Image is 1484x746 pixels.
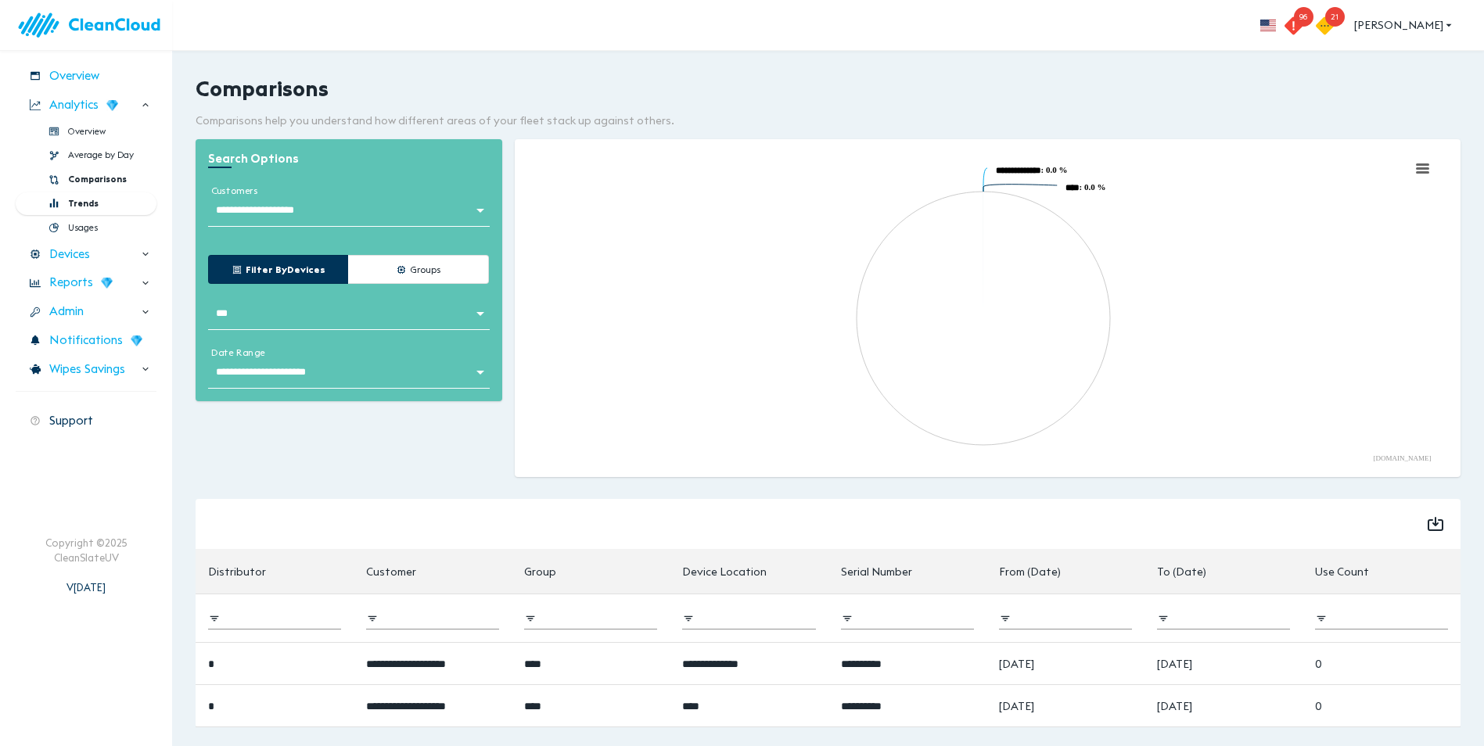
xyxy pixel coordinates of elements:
[986,643,1144,685] td: [DATE]
[16,407,156,435] div: Support
[196,76,329,102] h2: Comparisons
[1354,16,1454,35] span: [PERSON_NAME]
[49,412,93,430] span: Support
[1325,7,1345,27] span: 21
[208,344,268,360] label: Date Range
[16,298,156,325] div: Admin
[348,255,489,284] button: Groups
[366,562,437,581] span: Customer
[68,149,134,162] span: Average by Day
[49,332,123,350] span: Notifications
[212,198,486,222] div: Without Label
[49,96,99,114] span: Analytics
[1417,505,1454,543] button: Export
[1251,8,1285,42] button: more
[208,562,286,581] span: Distributor
[1374,454,1432,462] text: [DOMAIN_NAME]
[208,152,490,166] h3: Search Options
[212,360,486,384] div: Without Label
[682,562,787,581] span: Device Location
[1144,643,1303,685] td: [DATE]
[366,562,416,581] div: Customer
[1348,11,1461,40] button: [PERSON_NAME]
[16,356,156,383] div: Wipes Savings
[524,562,556,581] div: Group
[1303,685,1461,727] td: 0
[66,565,106,594] div: V [DATE]
[682,562,767,581] div: Device Location
[986,685,1144,727] td: [DATE]
[16,120,156,143] div: Overview
[16,269,156,296] div: Reports
[16,327,156,354] div: Notifications
[106,99,118,111] img: wD3W5TX8dC78QAAAABJRU5ErkJggg==
[1157,562,1227,581] span: To (Date)
[841,562,912,581] div: Serial Number
[212,301,486,325] div: Without Label
[841,562,932,581] span: Serial Number
[16,217,156,239] div: Usages
[1315,562,1389,581] span: Use Count
[68,221,98,235] span: Usages
[1315,562,1369,581] div: Use Count
[49,303,84,321] span: Admin
[208,562,266,581] div: Distributor
[196,113,1461,128] p: Comparisons help you understand how different areas of your fleet stack up against others.
[49,246,90,264] span: Devices
[1285,2,1317,48] button: 96
[131,335,142,346] img: wD3W5TX8dC78QAAAABJRU5ErkJggg==
[1303,643,1461,685] td: 0
[68,125,106,138] span: Overview
[406,261,440,278] span: Groups
[999,562,1081,581] span: From (Date)
[996,165,1068,174] text: : 0.0 %
[1294,7,1313,27] span: 96
[1157,562,1206,581] div: To (Date)
[68,173,127,186] span: Comparisons
[16,192,156,215] div: Trends
[49,360,125,378] span: Wipes Savings
[16,63,156,90] div: Overview
[16,144,156,167] div: Average by Day
[16,168,156,191] div: Comparisons
[16,241,156,268] div: Devices
[1317,2,1348,48] button: 21
[49,274,93,292] span: Reports
[49,67,99,85] span: Overview
[999,562,1061,581] div: From (Date)
[242,261,325,278] span: Filter by Devices
[524,562,577,581] span: Group
[1260,20,1276,31] img: flag_us.eb7bbaae.svg
[208,255,349,284] button: Filter byDevices
[208,182,261,199] label: customers
[16,91,156,119] div: Analytics
[45,536,128,565] div: Copyright © 2025 CleanSlateUV
[101,277,113,289] img: wD3W5TX8dC78QAAAABJRU5ErkJggg==
[1065,182,1106,192] text: : 0.0 %
[68,197,99,210] span: Trends
[1144,685,1303,727] td: [DATE]
[16,3,172,48] img: logo.83bc1f05.svg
